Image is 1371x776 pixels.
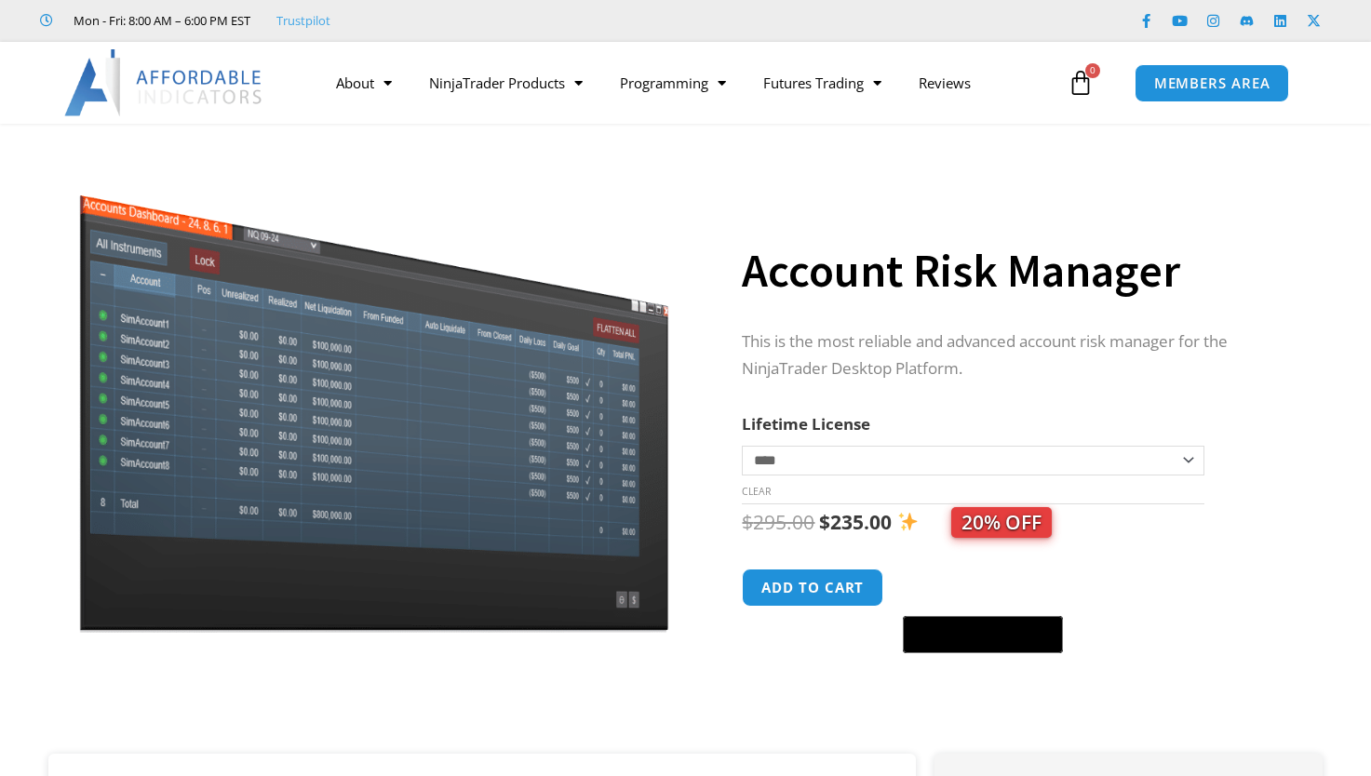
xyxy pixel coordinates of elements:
[1085,63,1100,78] span: 0
[276,9,330,32] a: Trustpilot
[69,9,250,32] span: Mon - Fri: 8:00 AM – 6:00 PM EST
[317,61,410,104] a: About
[1135,64,1290,102] a: MEMBERS AREA
[900,61,989,104] a: Reviews
[742,509,753,535] span: $
[1154,76,1270,90] span: MEMBERS AREA
[745,61,900,104] a: Futures Trading
[74,156,673,633] img: Screenshot 2024-08-26 15462845454
[899,566,1067,610] iframe: Secure express checkout frame
[742,413,870,435] label: Lifetime License
[64,49,264,116] img: LogoAI | Affordable Indicators – NinjaTrader
[742,485,771,498] a: Clear options
[601,61,745,104] a: Programming
[1040,56,1122,110] a: 0
[742,509,814,535] bdi: 295.00
[819,509,892,535] bdi: 235.00
[951,507,1052,538] span: 20% OFF
[898,512,918,531] img: ✨
[742,238,1285,303] h1: Account Risk Manager
[742,569,883,607] button: Add to cart
[742,328,1285,382] p: This is the most reliable and advanced account risk manager for the NinjaTrader Desktop Platform.
[317,61,1063,104] nav: Menu
[903,616,1063,653] button: Buy with GPay
[819,509,830,535] span: $
[410,61,601,104] a: NinjaTrader Products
